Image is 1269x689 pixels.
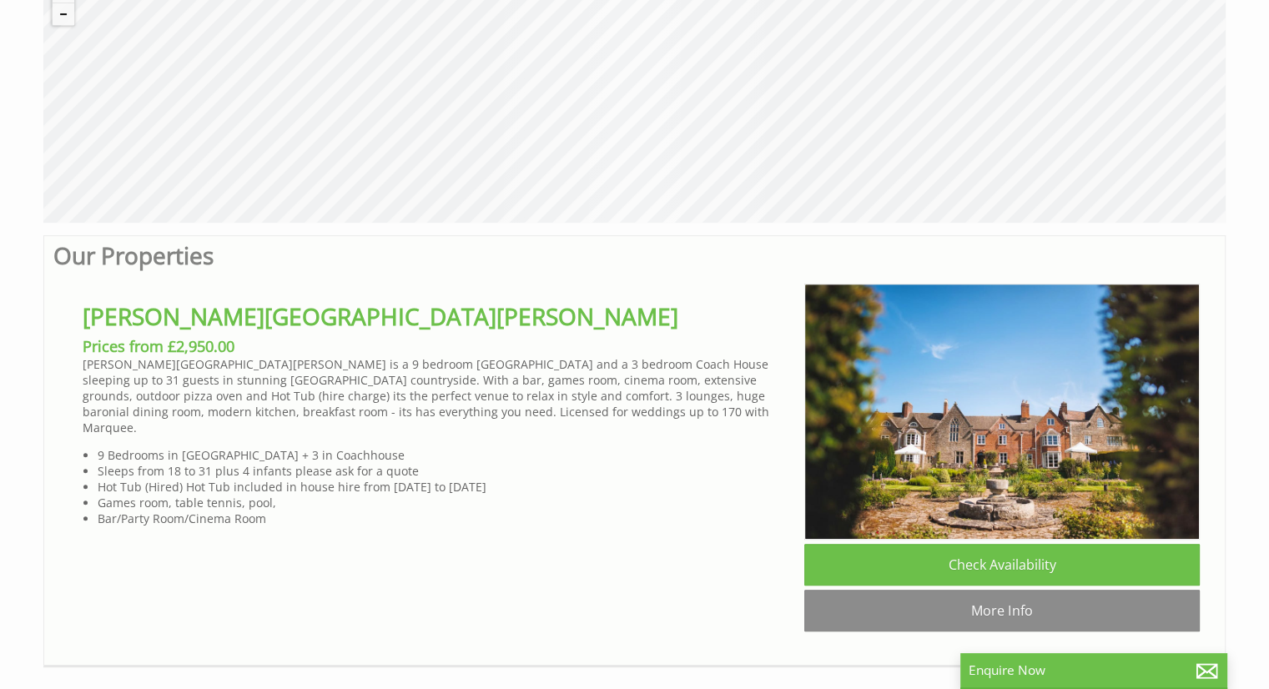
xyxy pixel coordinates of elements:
[804,544,1200,586] a: Check Availability
[83,300,678,332] a: [PERSON_NAME][GEOGRAPHIC_DATA][PERSON_NAME]
[98,447,791,463] li: 9 Bedrooms in [GEOGRAPHIC_DATA] + 3 in Coachhouse
[969,661,1219,679] p: Enquire Now
[83,356,791,435] p: [PERSON_NAME][GEOGRAPHIC_DATA][PERSON_NAME] is a 9 bedroom [GEOGRAPHIC_DATA] and a 3 bedroom Coac...
[804,590,1200,631] a: More Info
[804,284,1200,540] img: Back_of_house.original.jpg
[98,495,791,510] li: Games room, table tennis, pool,
[53,3,74,25] button: Zoom out
[98,479,791,495] li: Hot Tub (Hired) Hot Tub included in house hire from [DATE] to [DATE]
[98,463,791,479] li: Sleeps from 18 to 31 plus 4 infants please ask for a quote
[98,510,791,526] li: Bar/Party Room/Cinema Room
[83,336,791,356] h3: Prices from £2,950.00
